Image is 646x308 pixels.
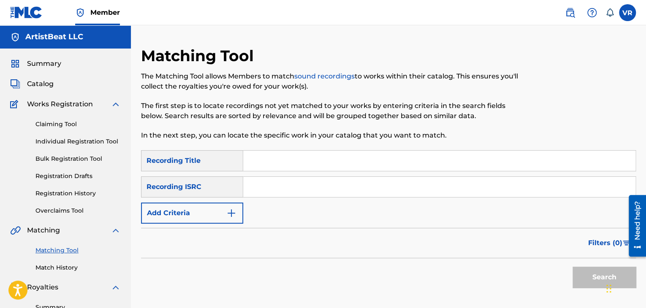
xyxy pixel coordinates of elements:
[619,4,636,21] div: User Menu
[10,6,43,19] img: MLC Logo
[587,8,597,18] img: help
[35,154,121,163] a: Bulk Registration Tool
[10,79,20,89] img: Catalog
[10,32,20,42] img: Accounts
[565,8,575,18] img: search
[294,72,355,80] a: sound recordings
[141,150,636,292] form: Search Form
[606,276,611,301] div: Drag
[27,79,54,89] span: Catalog
[10,59,20,69] img: Summary
[583,232,636,254] button: Filters (0)
[226,208,236,218] img: 9d2ae6d4665cec9f34b9.svg
[35,206,121,215] a: Overclaims Tool
[605,8,614,17] div: Notifications
[75,8,85,18] img: Top Rightsholder
[10,79,54,89] a: CatalogCatalog
[584,4,600,21] div: Help
[35,137,121,146] a: Individual Registration Tool
[27,225,60,235] span: Matching
[141,46,258,65] h2: Matching Tool
[25,32,83,42] h5: ArtistBeat LLC
[562,4,578,21] a: Public Search
[35,246,121,255] a: Matching Tool
[10,282,20,292] img: Royalties
[141,101,522,121] p: The first step is to locate recordings not yet matched to your works by entering criteria in the ...
[111,282,121,292] img: expand
[27,282,58,292] span: Royalties
[27,59,61,69] span: Summary
[141,71,522,92] p: The Matching Tool allows Members to match to works within their catalog. This ensures you'll coll...
[35,263,121,272] a: Match History
[622,192,646,260] iframe: Resource Center
[35,189,121,198] a: Registration History
[35,120,121,129] a: Claiming Tool
[35,172,121,181] a: Registration Drafts
[111,99,121,109] img: expand
[90,8,120,17] span: Member
[141,130,522,140] p: In the next step, you can locate the specific work in your catalog that you want to match.
[111,225,121,235] img: expand
[588,238,622,248] span: Filters ( 0 )
[141,203,243,224] button: Add Criteria
[10,59,61,69] a: SummarySummary
[604,267,646,308] iframe: Chat Widget
[27,99,93,109] span: Works Registration
[10,225,21,235] img: Matching
[10,99,21,109] img: Works Registration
